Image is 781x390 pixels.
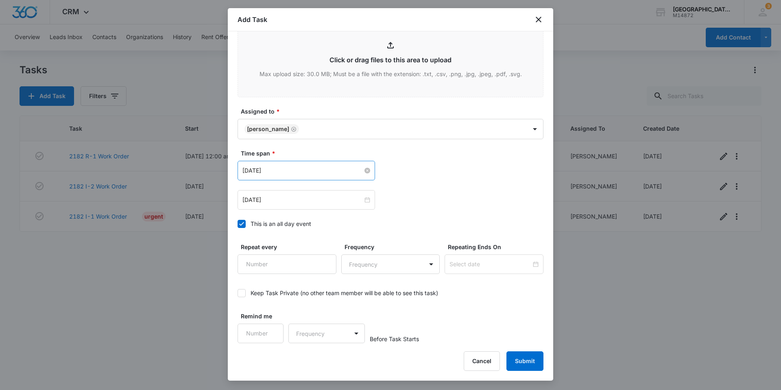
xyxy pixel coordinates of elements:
[241,312,287,320] label: Remind me
[247,126,289,132] div: [PERSON_NAME]
[345,243,443,251] label: Frequency
[242,166,363,175] input: Feb 16, 2023
[534,15,543,24] button: close
[289,126,297,132] div: Remove Jonathan Guptill
[364,168,370,173] span: close-circle
[464,351,500,371] button: Cancel
[238,324,284,343] input: Number
[506,351,543,371] button: Submit
[238,15,267,24] h1: Add Task
[449,260,531,269] input: Select date
[448,243,547,251] label: Repeating Ends On
[251,219,311,228] div: This is an all day event
[241,243,340,251] label: Repeat every
[242,195,363,204] input: Feb 16, 2023
[241,149,547,158] label: Time span
[370,335,419,343] span: Before Task Starts
[238,254,336,274] input: Number
[241,107,547,116] label: Assigned to
[251,289,438,297] div: Keep Task Private (no other team member will be able to see this task)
